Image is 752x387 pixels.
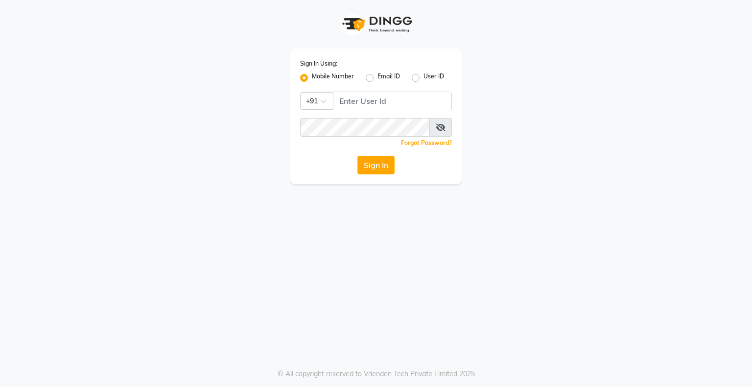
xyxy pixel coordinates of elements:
img: logo1.svg [337,10,415,39]
label: User ID [423,72,444,84]
input: Username [300,118,430,137]
input: Username [333,92,452,110]
button: Sign In [357,156,395,174]
label: Email ID [377,72,400,84]
label: Sign In Using: [300,59,337,68]
label: Mobile Number [312,72,354,84]
a: Forgot Password? [401,139,452,146]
